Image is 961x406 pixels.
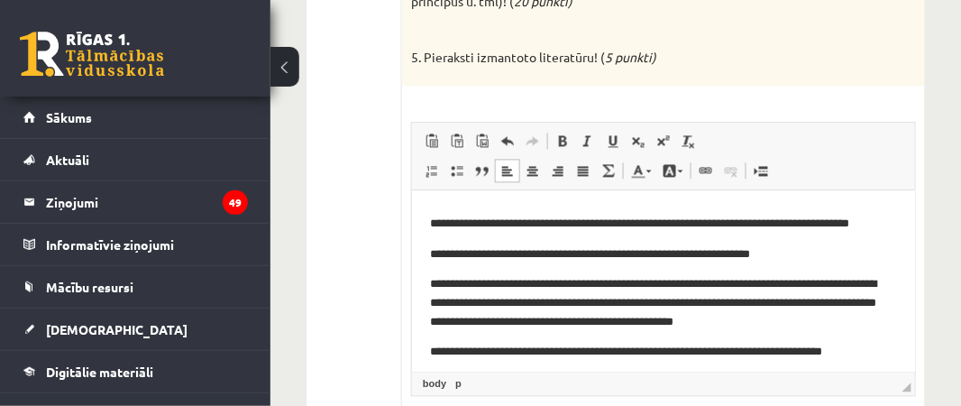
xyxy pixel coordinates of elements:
[676,130,701,153] a: Noņemt stilus
[46,109,92,125] span: Sākums
[495,160,520,183] a: Izlīdzināt pa kreisi
[657,160,689,183] a: Fona krāsa
[596,160,621,183] a: Math
[411,50,826,68] p: 5. Pieraksti izmantoto literatūru! (
[575,130,600,153] a: Slīpraksts (vadīšanas taustiņš+I)
[223,190,248,215] i: 49
[748,160,773,183] a: Ievietot lapas pārtraukumu drukai
[46,279,133,295] span: Mācību resursi
[46,321,188,337] span: [DEMOGRAPHIC_DATA]
[419,130,444,153] a: Ielīmēt (vadīšanas taustiņš+V)
[46,224,248,265] legend: Informatīvie ziņojumi
[571,160,596,183] a: Izlīdzināt malas
[23,309,248,350] a: [DEMOGRAPHIC_DATA]
[444,160,470,183] a: Ievietot/noņemt sarakstu ar aizzīmēm
[46,364,153,380] span: Digitālie materiāli
[495,130,520,153] a: Atcelt (vadīšanas taustiņš+Z)
[46,181,248,223] legend: Ziņojumi
[23,266,248,308] a: Mācību resursi
[452,376,465,392] a: p elements
[23,97,248,138] a: Sākums
[626,130,651,153] a: Apakšraksts
[550,130,575,153] a: Treknraksts (vadīšanas taustiņš+B)
[412,191,915,372] iframe: Bagātinātā teksta redaktors, wiswyg-editor-user-answer-47433997677100
[520,130,545,153] a: Atkārtot (vadīšanas taustiņš+Y)
[419,160,444,183] a: Ievietot/noņemt numurētu sarakstu
[470,160,495,183] a: Bloka citāts
[718,160,744,183] a: Atsaistīt
[626,160,657,183] a: Teksta krāsa
[23,181,248,223] a: Ziņojumi49
[600,130,626,153] a: Pasvītrojums (vadīšanas taustiņš+U)
[23,139,248,180] a: Aktuāli
[419,376,450,392] a: body elements
[20,32,164,77] a: Rīgas 1. Tālmācības vidusskola
[23,224,248,265] a: Informatīvie ziņojumi
[902,383,911,392] span: Mērogot
[23,351,248,392] a: Digitālie materiāli
[605,50,656,66] em: 5 punkti)
[46,152,89,168] span: Aktuāli
[651,130,676,153] a: Augšraksts
[520,160,545,183] a: Centrēti
[444,130,470,153] a: Ievietot kā vienkāršu tekstu (vadīšanas taustiņš+pārslēgšanas taustiņš+V)
[693,160,718,183] a: Saite (vadīšanas taustiņš+K)
[470,130,495,153] a: Ievietot no Worda
[545,160,571,183] a: Izlīdzināt pa labi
